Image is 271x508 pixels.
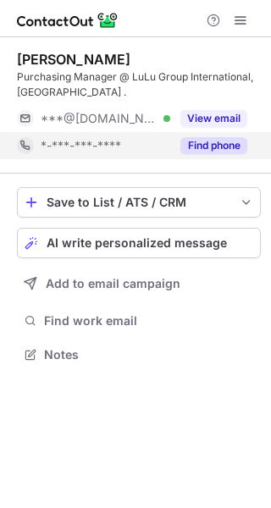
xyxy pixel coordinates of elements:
button: AI write personalized message [17,228,261,258]
div: Save to List / ATS / CRM [47,196,231,209]
span: AI write personalized message [47,236,227,250]
button: Add to email campaign [17,268,261,299]
div: Purchasing Manager @ LuLu Group International,[GEOGRAPHIC_DATA] . [17,69,261,100]
button: Notes [17,343,261,367]
span: Find work email [44,313,254,329]
button: Reveal Button [180,137,247,154]
div: [PERSON_NAME] [17,51,130,68]
button: Reveal Button [180,110,247,127]
span: Add to email campaign [46,277,180,290]
button: save-profile-one-click [17,187,261,218]
span: Notes [44,347,254,362]
span: ***@[DOMAIN_NAME] [41,111,158,126]
button: Find work email [17,309,261,333]
img: ContactOut v5.3.10 [17,10,119,30]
